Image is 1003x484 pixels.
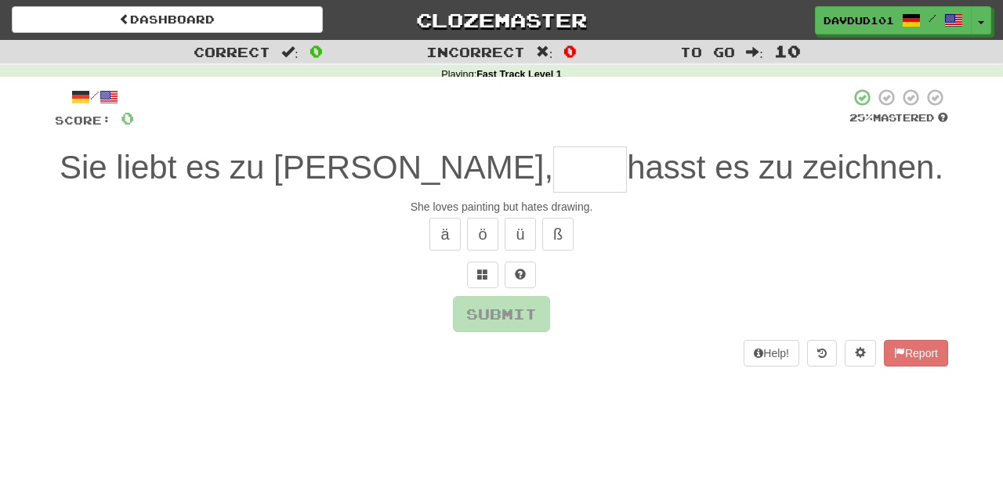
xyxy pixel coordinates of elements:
[467,262,498,288] button: Switch sentence to multiple choice alt+p
[12,6,323,33] a: Dashboard
[824,13,894,27] span: davdud101
[194,44,270,60] span: Correct
[346,6,657,34] a: Clozemaster
[774,42,801,60] span: 10
[426,44,525,60] span: Incorrect
[55,88,134,107] div: /
[467,218,498,251] button: ö
[849,111,948,125] div: Mastered
[536,45,553,59] span: :
[563,42,577,60] span: 0
[281,45,299,59] span: :
[929,13,936,23] span: /
[60,149,553,186] span: Sie liebt es zu [PERSON_NAME],
[744,340,799,367] button: Help!
[55,199,948,215] div: She loves painting but hates drawing.
[542,218,574,251] button: ß
[746,45,763,59] span: :
[884,340,948,367] button: Report
[505,262,536,288] button: Single letter hint - you only get 1 per sentence and score half the points! alt+h
[505,218,536,251] button: ü
[429,218,461,251] button: ä
[310,42,323,60] span: 0
[627,149,943,186] span: hasst es zu zeichnen.
[680,44,735,60] span: To go
[815,6,972,34] a: davdud101 /
[807,340,837,367] button: Round history (alt+y)
[849,111,873,124] span: 25 %
[55,114,111,127] span: Score:
[453,296,550,332] button: Submit
[476,69,562,80] strong: Fast Track Level 1
[121,108,134,128] span: 0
